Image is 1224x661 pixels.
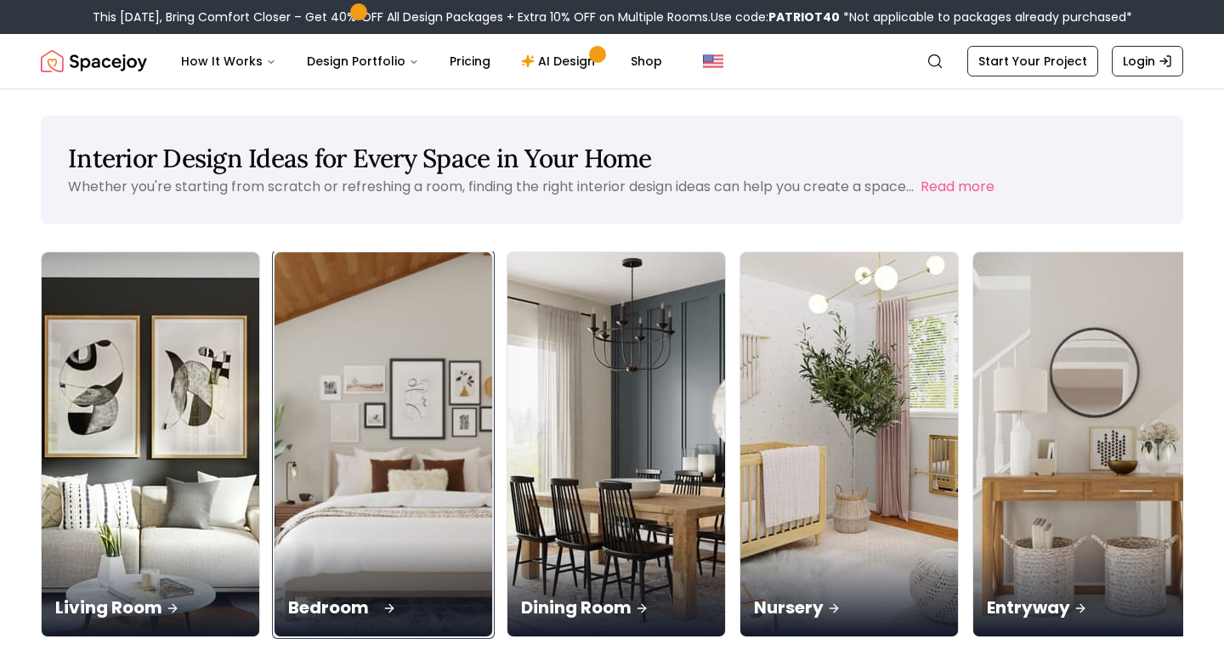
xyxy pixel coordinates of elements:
[921,177,994,197] button: Read more
[711,8,840,25] span: Use code:
[436,44,504,78] a: Pricing
[521,596,711,619] p: Dining Room
[768,8,840,25] b: PATRIOT40
[68,143,1156,173] h1: Interior Design Ideas for Every Space in Your Home
[167,44,676,78] nav: Main
[68,177,914,196] p: Whether you're starting from scratch or refreshing a room, finding the right interior design idea...
[703,51,723,71] img: United States
[41,34,1183,88] nav: Global
[293,44,433,78] button: Design Portfolio
[987,596,1177,619] p: Entryway
[41,251,260,637] a: Living RoomLiving Room
[967,46,1098,76] a: Start Your Project
[1112,46,1183,76] a: Login
[617,44,676,78] a: Shop
[840,8,1132,25] span: *Not applicable to packages already purchased*
[973,252,1191,636] img: Entryway
[55,596,246,619] p: Living Room
[507,44,614,78] a: AI Design
[93,8,1132,25] div: This [DATE], Bring Comfort Closer – Get 40% OFF All Design Packages + Extra 10% OFF on Multiple R...
[507,252,725,636] img: Dining Room
[167,44,290,78] button: How It Works
[739,251,959,637] a: NurseryNursery
[41,44,147,78] img: Spacejoy Logo
[269,243,498,647] img: Bedroom
[41,44,147,78] a: Spacejoy
[972,251,1192,637] a: EntrywayEntryway
[274,251,493,637] a: BedroomBedroom
[42,252,259,636] img: Living Room
[507,251,726,637] a: Dining RoomDining Room
[288,596,479,619] p: Bedroom
[740,252,958,636] img: Nursery
[754,596,944,619] p: Nursery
